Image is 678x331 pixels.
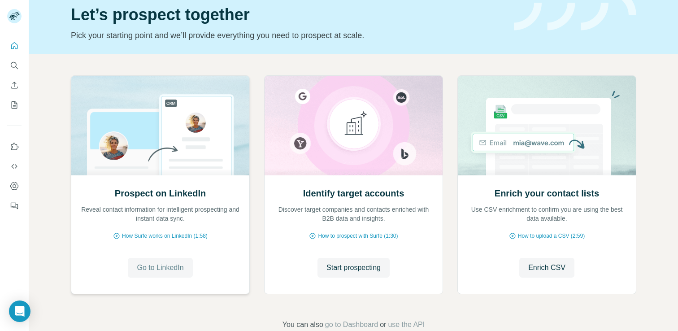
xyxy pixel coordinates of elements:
span: You can also [282,319,323,330]
button: Use Surfe on LinkedIn [7,139,22,155]
span: Enrich CSV [528,262,565,273]
button: Feedback [7,198,22,214]
button: Start prospecting [317,258,390,278]
span: How Surfe works on LinkedIn (1:58) [122,232,208,240]
img: Prospect on LinkedIn [71,76,250,175]
img: Identify target accounts [264,76,443,175]
p: Reveal contact information for intelligent prospecting and instant data sync. [80,205,240,223]
button: Quick start [7,38,22,54]
p: Use CSV enrichment to confirm you are using the best data available. [467,205,627,223]
h1: Let’s prospect together [71,6,503,24]
h2: Enrich your contact lists [495,187,599,200]
h2: Prospect on LinkedIn [115,187,206,200]
button: Dashboard [7,178,22,194]
div: Open Intercom Messenger [9,301,30,322]
span: Go to LinkedIn [137,262,183,273]
button: My lists [7,97,22,113]
p: Pick your starting point and we’ll provide everything you need to prospect at scale. [71,29,503,42]
button: Enrich CSV [519,258,574,278]
button: Search [7,57,22,74]
span: Start prospecting [326,262,381,273]
h2: Identify target accounts [303,187,404,200]
button: Go to LinkedIn [128,258,192,278]
button: Enrich CSV [7,77,22,93]
p: Discover target companies and contacts enriched with B2B data and insights. [274,205,434,223]
span: How to upload a CSV (2:59) [518,232,585,240]
img: Enrich your contact lists [457,76,636,175]
button: use the API [388,319,425,330]
button: Use Surfe API [7,158,22,174]
span: How to prospect with Surfe (1:30) [318,232,398,240]
span: or [380,319,386,330]
button: go to Dashboard [325,319,378,330]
